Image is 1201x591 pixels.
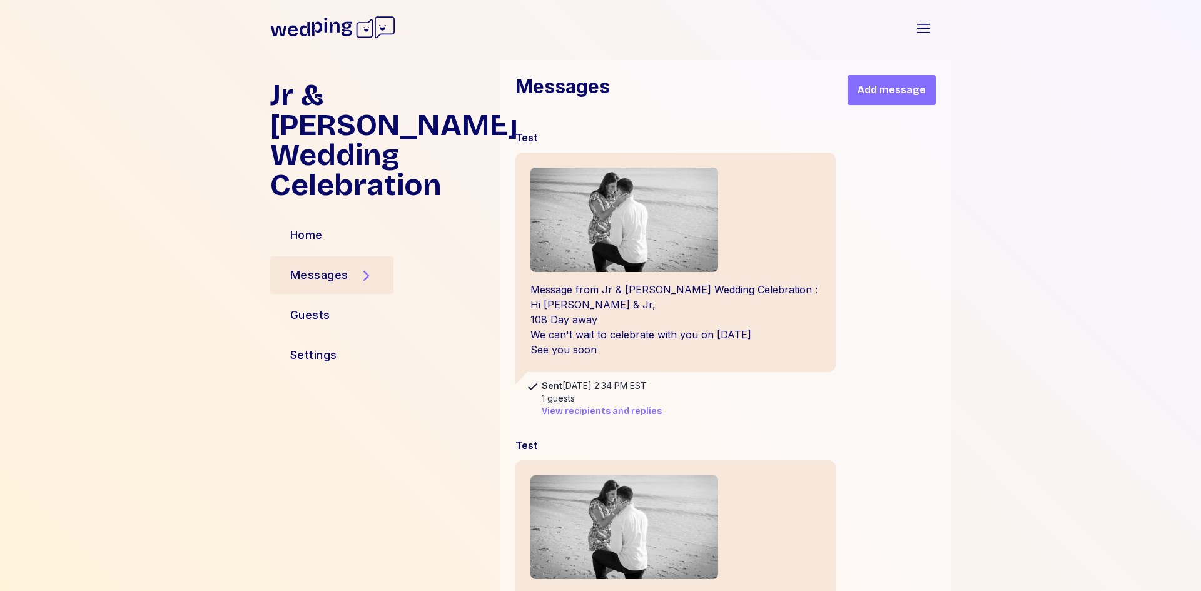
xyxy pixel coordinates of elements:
div: Test [515,130,936,145]
div: Message from Jr & [PERSON_NAME] Wedding Celebration : Hi [PERSON_NAME] & Jr, 108 Day away We can'... [515,153,836,372]
h1: Jr & [PERSON_NAME] Wedding Celebration [270,80,490,200]
img: Image [530,168,718,272]
div: Test [515,438,936,453]
span: Sent [542,380,562,391]
div: Settings [290,346,337,364]
span: Add message [858,83,926,98]
div: Messages [290,266,348,284]
img: Image [530,475,718,580]
div: [DATE] 2:34 PM EST [542,380,662,392]
h1: Messages [515,75,610,105]
button: View recipients and replies [542,405,662,418]
div: Guests [290,306,330,324]
button: Add message [848,75,936,105]
div: Home [290,226,323,244]
div: 1 guests [542,392,575,405]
